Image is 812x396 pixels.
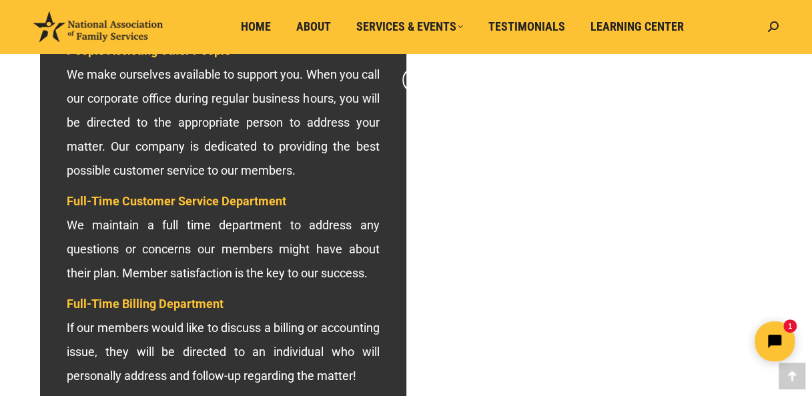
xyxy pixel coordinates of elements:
[296,19,331,34] span: About
[67,194,380,280] span: We maintain a full time department to address any questions or concerns our members might have ab...
[479,14,574,39] a: Testimonials
[402,67,522,93] a: Customer Service
[488,19,565,34] span: Testimonials
[67,43,380,177] span: We make ourselves available to support you. When you call our corporate office during regular bus...
[67,43,231,57] span: People Assisting Other People
[356,19,463,34] span: Services & Events
[287,14,340,39] a: About
[67,297,380,383] span: If our members would like to discuss a billing or accounting issue, they will be directed to an i...
[590,19,684,34] span: Learning Center
[67,194,286,208] span: Full-Time Customer Service Department
[581,14,693,39] a: Learning Center
[232,14,280,39] a: Home
[33,11,163,42] img: National Association of Family Services
[67,297,224,311] span: Full-Time Billing Department
[412,73,512,87] span: Customer Service
[576,310,806,373] iframe: Tidio Chat
[241,19,271,34] span: Home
